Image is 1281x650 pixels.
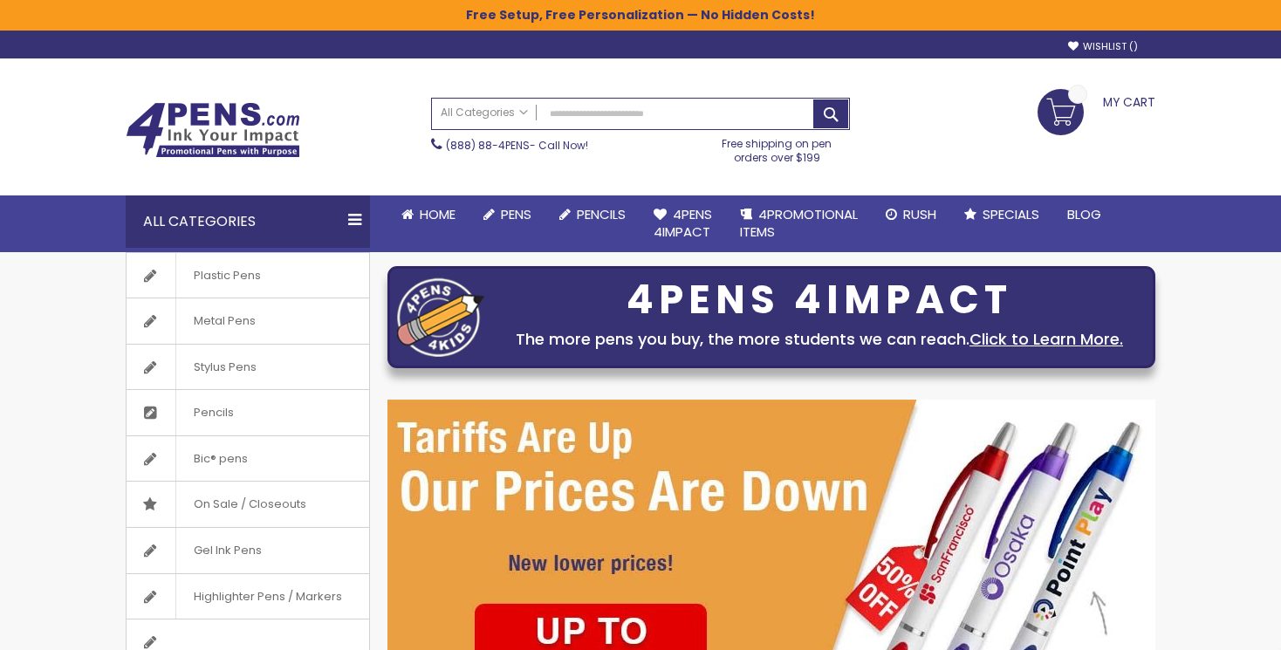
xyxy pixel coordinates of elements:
a: (888) 88-4PENS [446,138,530,153]
a: 4PROMOTIONALITEMS [726,195,872,252]
a: Blog [1053,195,1115,234]
a: Bic® pens [127,436,369,482]
span: Specials [983,205,1039,223]
a: Stylus Pens [127,345,369,390]
div: Free shipping on pen orders over $199 [704,130,851,165]
span: Pencils [577,205,626,223]
div: 4PENS 4IMPACT [493,282,1146,318]
a: Click to Learn More. [969,328,1123,350]
span: Gel Ink Pens [175,528,279,573]
a: Gel Ink Pens [127,528,369,573]
a: On Sale / Closeouts [127,482,369,527]
span: 4PROMOTIONAL ITEMS [740,205,858,241]
a: All Categories [432,99,537,127]
a: Rush [872,195,950,234]
div: The more pens you buy, the more students we can reach. [493,327,1146,352]
a: Pencils [127,390,369,435]
span: - Call Now! [446,138,588,153]
span: Rush [903,205,936,223]
span: Metal Pens [175,298,273,344]
span: On Sale / Closeouts [175,482,324,527]
span: Plastic Pens [175,253,278,298]
span: Stylus Pens [175,345,274,390]
a: Wishlist [1068,40,1138,53]
a: Highlighter Pens / Markers [127,574,369,619]
a: Pens [469,195,545,234]
img: 4Pens Custom Pens and Promotional Products [126,102,300,158]
span: Bic® pens [175,436,265,482]
span: 4Pens 4impact [654,205,712,241]
span: Blog [1067,205,1101,223]
span: Home [420,205,456,223]
a: Pencils [545,195,640,234]
a: Plastic Pens [127,253,369,298]
img: four_pen_logo.png [397,277,484,357]
a: 4Pens4impact [640,195,726,252]
span: All Categories [441,106,528,120]
div: All Categories [126,195,370,248]
a: Metal Pens [127,298,369,344]
span: Pens [501,205,531,223]
a: Specials [950,195,1053,234]
a: Home [387,195,469,234]
span: Pencils [175,390,251,435]
span: Highlighter Pens / Markers [175,574,360,619]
